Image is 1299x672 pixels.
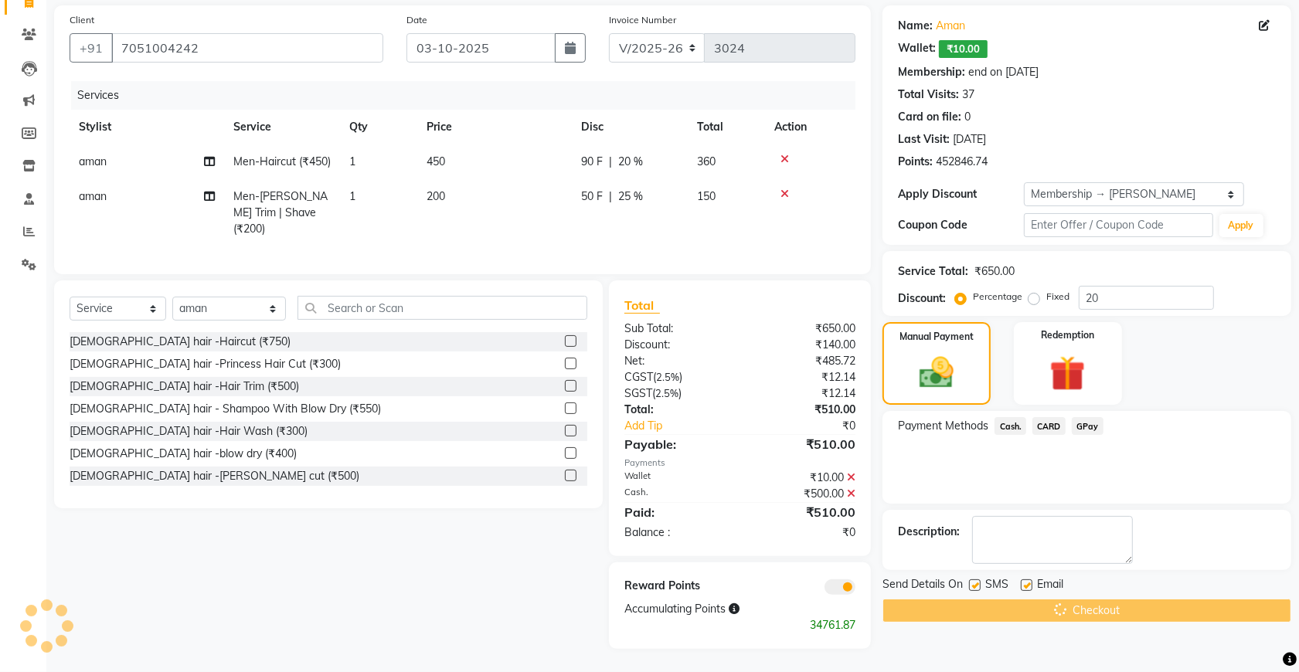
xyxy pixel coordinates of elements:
[70,423,308,440] div: [DEMOGRAPHIC_DATA] hair -Hair Wash (₹300)
[613,617,867,633] div: 34761.87
[70,468,359,484] div: [DEMOGRAPHIC_DATA] hair -[PERSON_NAME] cut (₹500)
[1039,351,1097,395] img: _gift.svg
[740,353,868,369] div: ₹485.72
[688,110,765,144] th: Total
[406,13,427,27] label: Date
[1041,328,1094,342] label: Redemption
[939,40,988,58] span: ₹10.00
[70,33,113,63] button: +91
[427,189,445,203] span: 200
[70,446,297,462] div: [DEMOGRAPHIC_DATA] hair -blow dry (₹400)
[609,188,612,205] span: |
[79,189,107,203] span: aman
[613,418,761,434] a: Add Tip
[613,503,740,521] div: Paid:
[898,290,946,307] div: Discount:
[581,188,603,205] span: 50 F
[898,263,968,280] div: Service Total:
[613,337,740,353] div: Discount:
[340,110,417,144] th: Qty
[740,337,868,353] div: ₹140.00
[70,401,381,417] div: [DEMOGRAPHIC_DATA] hair - Shampoo With Blow Dry (₹550)
[79,154,107,168] span: aman
[964,109,971,125] div: 0
[909,353,964,392] img: _cash.svg
[953,131,986,148] div: [DATE]
[898,87,959,103] div: Total Visits:
[613,578,740,595] div: Reward Points
[898,217,1024,233] div: Coupon Code
[613,353,740,369] div: Net:
[613,402,740,418] div: Total:
[655,387,678,399] span: 2.5%
[224,110,340,144] th: Service
[898,418,988,434] span: Payment Methods
[624,386,652,400] span: SGST
[882,576,963,596] span: Send Details On
[624,456,855,470] div: Payments
[740,486,868,502] div: ₹500.00
[761,418,867,434] div: ₹0
[427,154,445,168] span: 450
[613,385,740,402] div: ( )
[936,154,988,170] div: 452846.74
[1046,290,1069,304] label: Fixed
[70,334,291,350] div: [DEMOGRAPHIC_DATA] hair -Haircut (₹750)
[898,64,965,80] div: Membership:
[974,263,1015,280] div: ₹650.00
[985,576,1008,596] span: SMS
[613,524,740,541] div: Balance :
[613,435,740,453] div: Payable:
[898,109,961,125] div: Card on file:
[898,131,950,148] div: Last Visit:
[898,40,936,58] div: Wallet:
[298,296,587,320] input: Search or Scan
[233,154,331,168] span: Men-Haircut (₹450)
[1032,417,1066,435] span: CARD
[613,470,740,486] div: Wallet
[740,369,868,385] div: ₹12.14
[898,524,960,540] div: Description:
[624,370,653,384] span: CGST
[740,402,868,418] div: ₹510.00
[70,110,224,144] th: Stylist
[572,110,688,144] th: Disc
[1024,213,1212,237] input: Enter Offer / Coupon Code
[697,189,716,203] span: 150
[70,378,299,395] div: [DEMOGRAPHIC_DATA] hair -Hair Trim (₹500)
[740,503,868,521] div: ₹510.00
[613,601,804,617] div: Accumulating Points
[349,189,355,203] span: 1
[349,154,355,168] span: 1
[613,321,740,337] div: Sub Total:
[618,154,643,170] span: 20 %
[71,81,867,110] div: Services
[618,188,643,205] span: 25 %
[1037,576,1063,596] span: Email
[898,154,933,170] div: Points:
[624,297,660,314] span: Total
[936,18,965,34] a: Aman
[1072,417,1103,435] span: GPay
[111,33,383,63] input: Search by Name/Mobile/Email/Code
[995,417,1026,435] span: Cash.
[417,110,572,144] th: Price
[1219,214,1263,237] button: Apply
[973,290,1022,304] label: Percentage
[968,64,1039,80] div: end on [DATE]
[70,13,94,27] label: Client
[697,154,716,168] span: 360
[70,356,341,372] div: [DEMOGRAPHIC_DATA] hair -Princess Hair Cut (₹300)
[613,486,740,502] div: Cash.
[740,385,868,402] div: ₹12.14
[656,371,679,383] span: 2.5%
[581,154,603,170] span: 90 F
[740,435,868,453] div: ₹510.00
[613,369,740,385] div: ( )
[609,13,676,27] label: Invoice Number
[765,110,855,144] th: Action
[233,189,328,236] span: Men-[PERSON_NAME] Trim | Shave (₹200)
[609,154,612,170] span: |
[962,87,974,103] div: 37
[740,470,868,486] div: ₹10.00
